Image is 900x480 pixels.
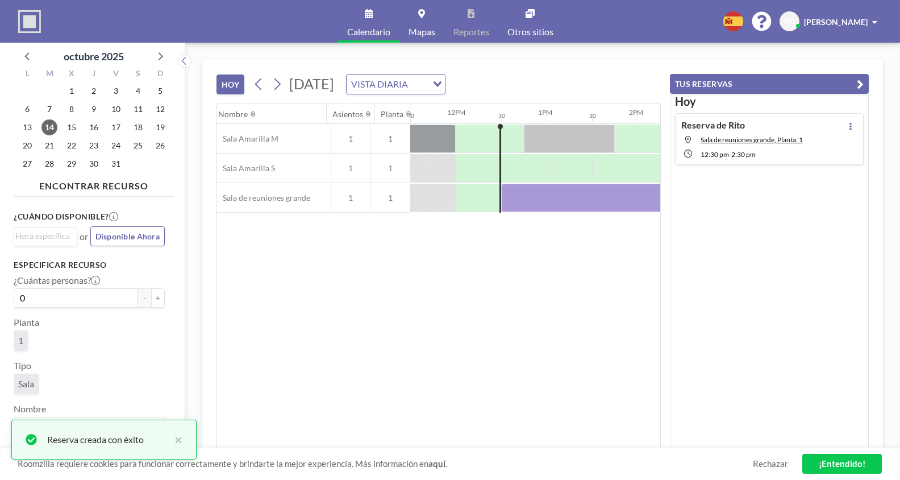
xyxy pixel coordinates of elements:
span: jueves, 2 de octubre de 2025 [86,83,102,99]
h3: Hoy [675,94,864,109]
div: 2PM [629,108,643,117]
span: 1 [331,134,370,144]
span: Sala de reuniones grande, Planta: 1 [701,135,803,144]
button: HOY [216,75,244,94]
span: miércoles, 15 de octubre de 2025 [64,119,80,135]
a: aquí. [428,458,447,469]
div: D [149,67,171,82]
a: ¡Entendido! [802,454,882,474]
span: miércoles, 29 de octubre de 2025 [64,156,80,172]
span: lunes, 20 de octubre de 2025 [19,138,35,154]
span: viernes, 17 de octubre de 2025 [108,119,124,135]
span: Mapas [409,27,435,36]
div: octubre 2025 [64,48,124,64]
span: miércoles, 1 de octubre de 2025 [64,83,80,99]
span: jueves, 16 de octubre de 2025 [86,119,102,135]
span: jueves, 9 de octubre de 2025 [86,101,102,117]
span: martes, 7 de octubre de 2025 [41,101,57,117]
div: Search for option [347,75,445,94]
span: jueves, 30 de octubre de 2025 [86,156,102,172]
div: Search for option [14,227,77,245]
div: L [16,67,39,82]
div: M [39,67,61,82]
div: 30 [589,112,596,119]
span: 1 [370,134,410,144]
button: - [137,288,151,308]
label: Planta [14,317,39,328]
span: miércoles, 22 de octubre de 2025 [64,138,80,154]
span: domingo, 19 de octubre de 2025 [152,119,168,135]
span: 1 [331,163,370,173]
span: 12:30 PM [701,150,729,159]
span: martes, 21 de octubre de 2025 [41,138,57,154]
div: Search for option [14,417,164,437]
span: miércoles, 8 de octubre de 2025 [64,101,80,117]
span: 1 [331,193,370,203]
div: J [83,67,105,82]
span: 2:30 PM [731,150,756,159]
span: viernes, 31 de octubre de 2025 [108,156,124,172]
span: sábado, 25 de octubre de 2025 [130,138,146,154]
span: Sala Amarilla S [217,163,275,173]
span: Disponible Ahora [95,231,160,241]
span: lunes, 27 de octubre de 2025 [19,156,35,172]
div: Nombre [218,109,248,119]
div: Planta [381,109,403,119]
span: domingo, 12 de octubre de 2025 [152,101,168,117]
span: domingo, 5 de octubre de 2025 [152,83,168,99]
span: domingo, 26 de octubre de 2025 [152,138,168,154]
span: 1 [18,335,23,346]
button: TUS RESERVAS [670,74,869,94]
label: Nombre [14,403,46,415]
input: Search for option [15,230,70,242]
div: 30 [498,112,505,119]
span: Sala Amarilla M [217,134,278,144]
span: Otros sitios [507,27,553,36]
span: VISTA DIARIA [349,77,410,92]
span: Sala [18,378,34,389]
h4: ENCONTRAR RECURSO [14,176,174,192]
input: Search for option [411,77,426,92]
div: S [127,67,149,82]
button: Disponible Ahora [90,226,165,246]
span: [DATE] [289,75,334,92]
button: + [151,288,165,308]
span: Calendario [347,27,390,36]
img: organization-logo [18,10,41,33]
span: sábado, 4 de octubre de 2025 [130,83,146,99]
label: ¿Cuántas personas? [14,275,100,286]
span: viernes, 24 de octubre de 2025 [108,138,124,154]
div: Asientos [332,109,363,119]
span: 1 [370,193,410,203]
div: X [61,67,83,82]
span: sábado, 11 de octubre de 2025 [130,101,146,117]
a: Rechazar [753,458,788,469]
div: Reserva creada con éxito [47,433,169,446]
span: lunes, 6 de octubre de 2025 [19,101,35,117]
label: Tipo [14,360,31,371]
span: 1 [370,163,410,173]
span: viernes, 10 de octubre de 2025 [108,101,124,117]
div: 12PM [447,108,465,117]
span: Sala de reuniones grande [217,193,310,203]
span: or [80,231,88,242]
span: jueves, 23 de octubre de 2025 [86,138,102,154]
div: V [105,67,127,82]
span: sábado, 18 de octubre de 2025 [130,119,146,135]
span: martes, 14 de octubre de 2025 [41,119,57,135]
h3: Especificar recurso [14,260,165,270]
span: martes, 28 de octubre de 2025 [41,156,57,172]
button: close [169,433,182,446]
h4: Reserva de Rito [681,119,745,131]
span: [PERSON_NAME] [804,17,868,27]
span: - [729,150,731,159]
span: RD [784,16,795,27]
span: viernes, 3 de octubre de 2025 [108,83,124,99]
span: lunes, 13 de octubre de 2025 [19,119,35,135]
span: Reportes [453,27,489,36]
div: 1PM [538,108,552,117]
span: Roomzilla requiere cookies para funcionar correctamente y brindarte la mejor experiencia. Más inf... [18,458,753,469]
